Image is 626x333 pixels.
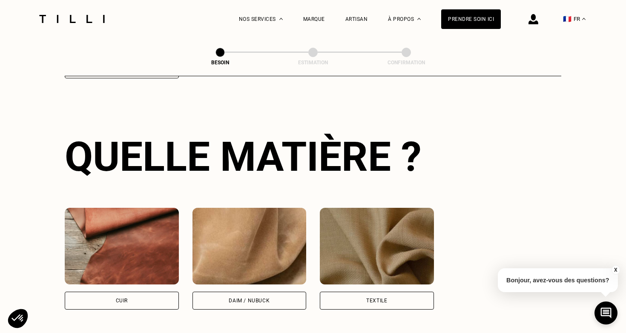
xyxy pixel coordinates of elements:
[116,298,128,303] div: Cuir
[441,9,501,29] a: Prendre soin ici
[611,265,620,275] button: X
[270,60,356,66] div: Estimation
[563,15,571,23] span: 🇫🇷
[582,18,586,20] img: menu déroulant
[192,208,307,284] img: Tilli retouche vos vêtements en Daim / Nubuck
[364,60,449,66] div: Confirmation
[279,18,283,20] img: Menu déroulant
[65,133,561,181] div: Quelle matière ?
[65,208,179,284] img: Tilli retouche vos vêtements en Cuir
[303,16,325,22] a: Marque
[178,60,263,66] div: Besoin
[366,298,387,303] div: Textile
[36,15,108,23] img: Logo du service de couturière Tilli
[417,18,421,20] img: Menu déroulant à propos
[229,298,270,303] div: Daim / Nubuck
[528,14,538,24] img: icône connexion
[498,268,618,292] p: Bonjour, avez-vous des questions?
[320,208,434,284] img: Tilli retouche vos vêtements en Textile
[345,16,368,22] a: Artisan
